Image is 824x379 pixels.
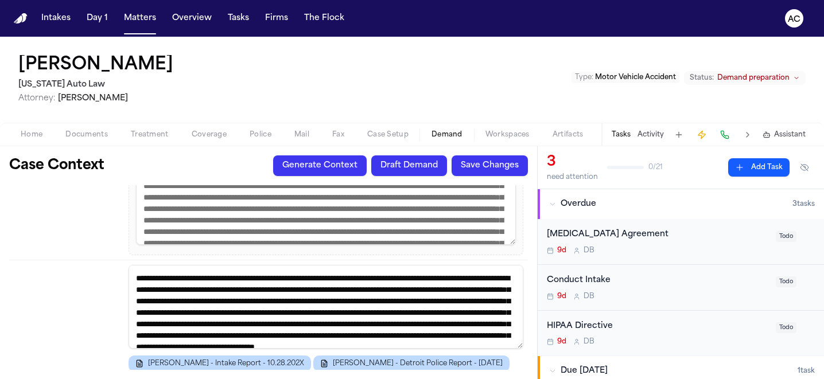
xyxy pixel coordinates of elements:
span: 0 / 21 [648,163,663,172]
span: Case Setup [367,130,409,139]
button: Tasks [223,8,254,29]
div: [MEDICAL_DATA] Agreement [547,228,769,241]
button: Assistant [763,130,806,139]
span: Type : [575,74,593,81]
div: Open task: HIPAA Directive [538,311,824,356]
span: 1 task [798,366,815,376]
button: Matters [119,8,161,29]
div: HIPAA Directive [547,320,769,333]
span: Overdue [561,198,596,210]
span: D B [584,337,594,346]
span: Fax [332,130,344,139]
span: Attorney: [18,94,56,103]
div: Open task: Conduct Intake [538,265,824,311]
span: 9d [557,337,566,346]
button: Overdue3tasks [538,189,824,219]
button: The Flock [300,8,349,29]
button: Change status from Demand preparation [684,71,806,85]
button: [PERSON_NAME] - Intake Report - 10.28.202X [129,355,311,372]
span: D B [584,292,594,301]
h2: [US_STATE] Auto Law [18,78,178,92]
div: Conduct Intake [547,274,769,287]
span: 9d [557,246,566,255]
span: [PERSON_NAME] [58,94,128,103]
button: Day 1 [82,8,112,29]
a: Home [14,13,28,24]
span: 9d [557,292,566,301]
img: Finch Logo [14,13,28,24]
span: Documents [65,130,108,139]
span: Police [250,130,271,139]
button: Create Immediate Task [694,127,710,143]
button: Edit matter name [18,55,173,76]
div: need attention [547,173,598,182]
button: [PERSON_NAME] - Detroit Police Report - [DATE] [313,355,510,372]
span: Artifacts [553,130,584,139]
span: Todo [776,322,796,333]
span: Assistant [774,130,806,139]
span: Todo [776,231,796,242]
span: D B [584,246,594,255]
span: Todo [776,276,796,287]
button: Activity [638,130,664,139]
span: Due [DATE] [561,365,608,377]
span: Demand [432,130,462,139]
span: Motor Vehicle Accident [595,74,676,81]
button: Hide completed tasks (⌘⇧H) [794,158,815,177]
div: 3 [547,153,598,171]
span: Status: [690,73,714,83]
button: Edit Type: Motor Vehicle Accident [572,72,679,83]
button: Save Changes [452,155,528,176]
button: Intakes [37,8,75,29]
span: Mail [294,130,309,139]
h1: [PERSON_NAME] [18,55,173,76]
button: Make a Call [717,127,733,143]
button: Overview [168,8,216,29]
button: Tasks [612,130,631,139]
span: Workspaces [485,130,530,139]
span: 3 task s [792,200,815,209]
h1: Case Context [9,157,104,175]
button: Draft Demand [371,155,447,176]
button: Firms [261,8,293,29]
div: Open task: Retainer Agreement [538,219,824,265]
span: Demand preparation [717,73,790,83]
button: Add Task [671,127,687,143]
span: Home [21,130,42,139]
button: Add Task [728,158,790,177]
span: Coverage [192,130,227,139]
button: Generate Context [273,155,367,176]
span: Treatment [131,130,169,139]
